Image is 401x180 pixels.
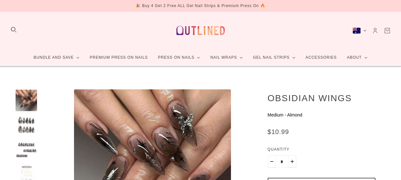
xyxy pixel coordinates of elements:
[384,27,391,34] a: Cart
[28,49,85,66] a: Bundle and Save
[136,3,265,9] div: 🎉 Buy 4 Get 2 Free ALL Gel Nail Strips & Premium Press On 🔥
[301,49,342,66] a: Accessories
[342,49,372,66] a: About
[288,155,296,168] button: Plus
[10,26,17,33] button: Search
[372,27,379,34] a: Account
[268,128,289,135] span: $10.99
[353,27,367,34] button: Australia
[173,17,229,44] a: Outlined
[268,93,375,103] h1: Obsidian Wings
[248,49,301,66] a: Gel Nail Strips
[153,49,205,66] a: Press On Nails
[205,49,248,66] a: Nail Wraps
[85,49,153,66] a: Premium Press On Nails
[268,146,375,155] label: Quantity
[268,112,375,118] p: Medium - Almond
[268,155,276,168] button: Minus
